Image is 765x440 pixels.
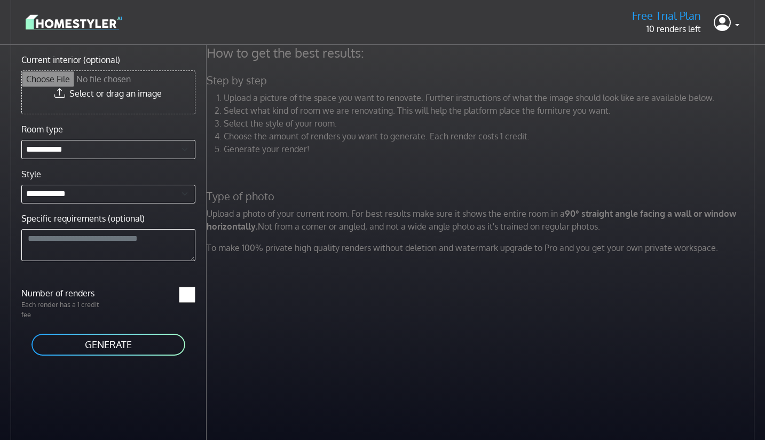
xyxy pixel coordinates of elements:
h5: Type of photo [200,190,763,203]
h5: Step by step [200,74,763,87]
li: Select what kind of room we are renovating. This will help the platform place the furniture you w... [224,104,757,117]
p: 10 renders left [632,22,701,35]
img: logo-3de290ba35641baa71223ecac5eacb59cb85b4c7fdf211dc9aaecaaee71ea2f8.svg [26,13,122,32]
strong: 90° straight angle facing a wall or window horizontally. [207,208,736,232]
label: Style [21,168,41,180]
p: Each render has a 1 credit fee [15,300,108,320]
p: To make 100% private high quality renders without deletion and watermark upgrade to Pro and you g... [200,241,763,254]
p: Upload a photo of your current room. For best results make sure it shows the entire room in a Not... [200,207,763,233]
button: GENERATE [30,333,186,357]
h4: How to get the best results: [200,45,763,61]
li: Choose the amount of renders you want to generate. Each render costs 1 credit. [224,130,757,143]
label: Room type [21,123,63,136]
h5: Free Trial Plan [632,9,701,22]
li: Select the style of your room. [224,117,757,130]
li: Generate your render! [224,143,757,155]
label: Number of renders [15,287,108,300]
label: Current interior (optional) [21,53,120,66]
label: Specific requirements (optional) [21,212,145,225]
li: Upload a picture of the space you want to renovate. Further instructions of what the image should... [224,91,757,104]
